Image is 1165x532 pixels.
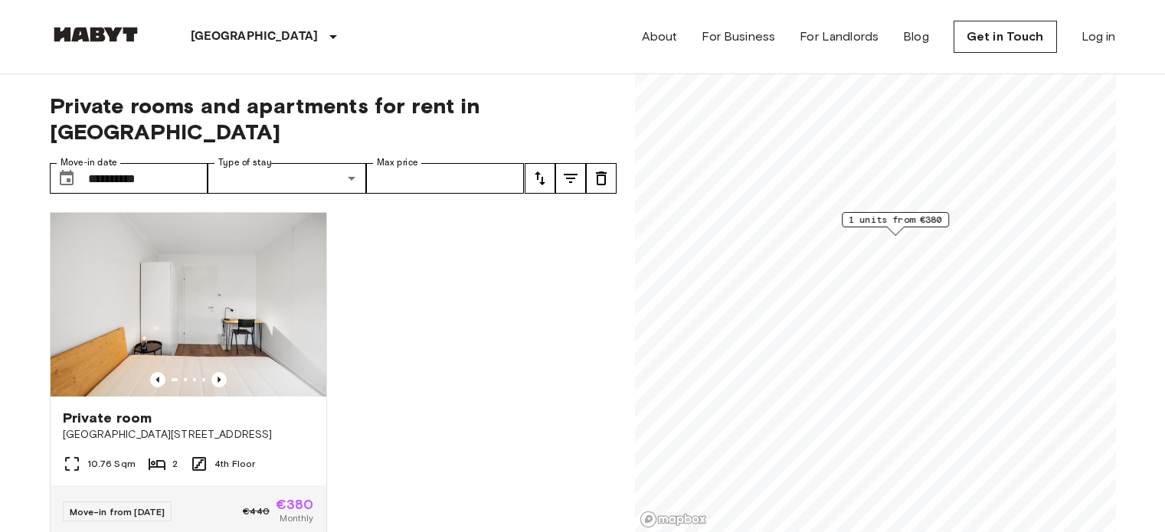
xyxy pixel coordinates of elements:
span: 10.76 Sqm [87,457,136,471]
span: €440 [243,504,270,518]
span: 2 [172,457,178,471]
p: [GEOGRAPHIC_DATA] [191,28,319,46]
span: Private rooms and apartments for rent in [GEOGRAPHIC_DATA] [50,93,617,145]
button: Previous image [211,372,227,387]
div: Map marker [842,212,949,236]
button: tune [586,163,617,194]
span: €380 [276,498,314,511]
a: For Business [702,28,775,46]
a: Get in Touch [954,21,1057,53]
label: Max price [377,156,418,169]
span: Monthly [280,511,313,525]
a: Blog [903,28,929,46]
a: For Landlords [800,28,879,46]
img: Marketing picture of unit AT-21-001-067-02 [51,213,326,397]
label: Move-in date [61,156,117,169]
span: 4th Floor [214,457,255,471]
span: Private room [63,409,152,427]
button: tune [525,163,555,194]
button: Previous image [150,372,165,387]
button: tune [555,163,586,194]
img: Habyt [50,27,142,42]
span: Move-in from [DATE] [70,506,165,517]
label: Type of stay [218,156,272,169]
a: Mapbox logo [640,511,707,528]
button: Choose date, selected date is 25 Sep 2025 [51,163,82,194]
span: 1 units from €380 [849,213,942,227]
a: About [642,28,678,46]
span: [GEOGRAPHIC_DATA][STREET_ADDRESS] [63,427,314,442]
a: Log in [1082,28,1116,46]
